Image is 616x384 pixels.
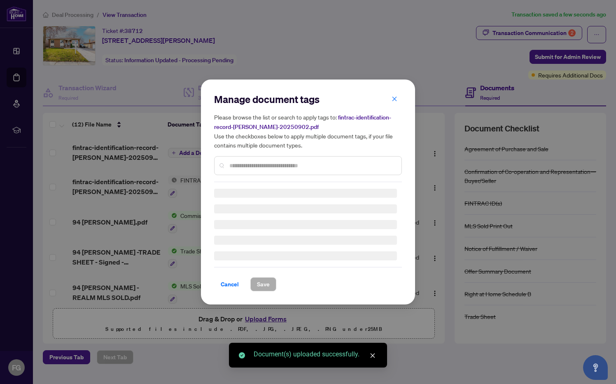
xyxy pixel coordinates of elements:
[214,277,245,291] button: Cancel
[370,353,376,358] span: close
[583,355,608,380] button: Open asap
[392,96,397,102] span: close
[239,352,245,358] span: check-circle
[250,277,276,291] button: Save
[221,278,239,291] span: Cancel
[368,351,377,360] a: Close
[254,349,377,359] div: Document(s) uploaded successfully.
[214,93,402,106] h2: Manage document tags
[214,112,402,150] h5: Please browse the list or search to apply tags to: Use the checkboxes below to apply multiple doc...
